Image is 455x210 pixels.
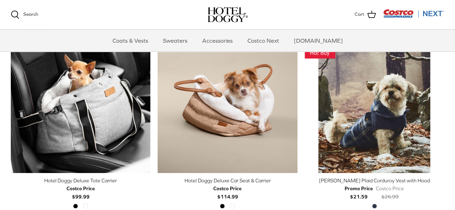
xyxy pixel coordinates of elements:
[158,177,297,185] div: Hotel Doggy Deluxe Car Seat & Carrier
[158,34,297,173] a: Hotel Doggy Deluxe Car Seat & Carrier
[196,30,239,51] a: Accessories
[383,14,444,19] a: Visit Costco Next
[305,34,444,173] a: Melton Plaid Corduroy Vest with Hood
[11,177,150,201] a: Hotel Doggy Deluxe Tote Carrier Costco Price$99.99
[208,7,248,22] a: hoteldoggy.com hoteldoggycom
[305,177,444,201] a: [PERSON_NAME] Plaid Corduroy Vest with Hood Promo Price$21.59 Costco Price$26.99
[345,185,373,192] div: Promo Price
[355,10,376,19] a: Cart
[11,34,150,173] a: Hotel Doggy Deluxe Tote Carrier
[67,185,95,192] div: Costco Price
[383,9,444,18] img: Costco Next
[241,30,286,51] a: Costco Next
[305,48,335,59] img: This Item Is A Hot Buy! Get it While the Deal is Good!
[11,10,38,19] a: Search
[213,185,242,192] div: Costco Price
[355,11,364,18] span: Cart
[213,185,242,199] b: $114.99
[287,30,349,51] a: [DOMAIN_NAME]
[381,194,399,200] s: $26.99
[67,185,95,199] b: $99.99
[23,11,38,17] span: Search
[158,177,297,201] a: Hotel Doggy Deluxe Car Seat & Carrier Costco Price$114.99
[11,177,150,185] div: Hotel Doggy Deluxe Tote Carrier
[345,185,373,199] b: $21.59
[106,30,155,51] a: Coats & Vests
[156,30,194,51] a: Sweaters
[376,185,404,192] div: Costco Price
[208,7,248,22] img: hoteldoggycom
[305,177,444,185] div: [PERSON_NAME] Plaid Corduroy Vest with Hood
